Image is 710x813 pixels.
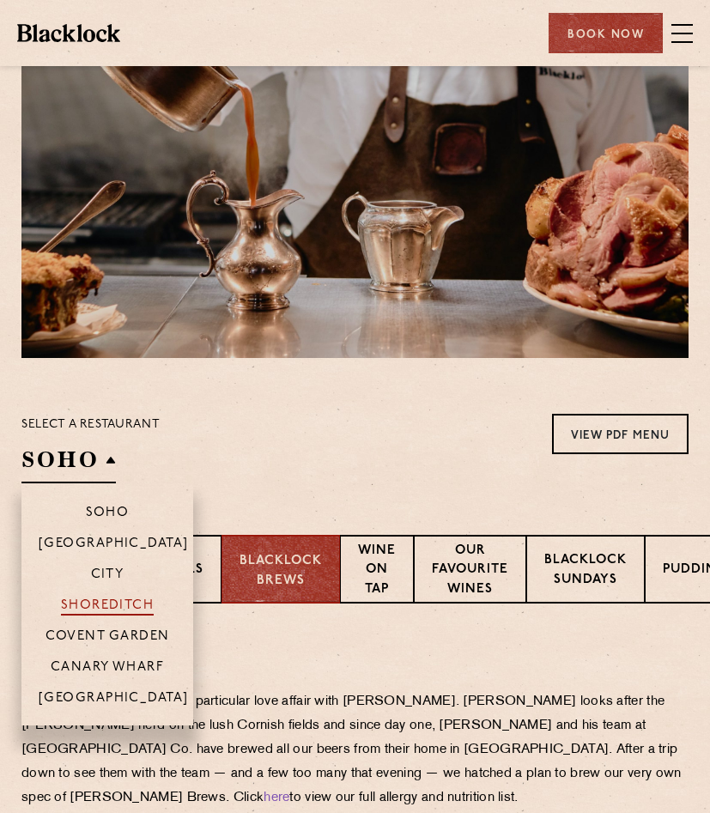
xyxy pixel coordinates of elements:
a: here [264,792,289,804]
p: City [91,567,124,585]
p: Blacklock Brews [240,552,322,591]
p: Our favourite wines [432,542,508,602]
p: Soho [86,506,130,523]
div: Book Now [549,13,663,53]
p: Wine on Tap [358,542,396,602]
a: View PDF Menu [552,414,689,454]
p: Covent Garden [46,629,170,646]
p: Shoreditch [61,598,155,616]
p: Canary Wharf [51,660,164,677]
h3: Beers on tap [21,646,689,669]
p: It’s fair to say we have a very particular love affair with [PERSON_NAME]. [PERSON_NAME] looks af... [21,690,689,810]
img: BL_Textured_Logo-footer-cropped.svg [17,24,120,41]
p: Blacklock Sundays [544,551,627,592]
p: [GEOGRAPHIC_DATA] [39,537,189,554]
h2: SOHO [21,445,116,483]
p: Select a restaurant [21,414,160,436]
p: [GEOGRAPHIC_DATA] [39,691,189,708]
